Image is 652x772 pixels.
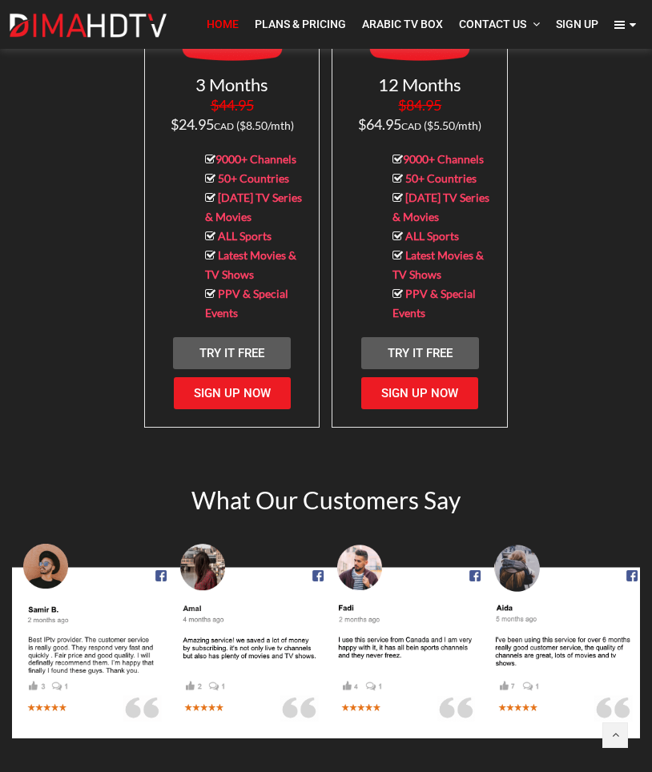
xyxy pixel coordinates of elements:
[556,18,598,30] span: Sign Up
[171,96,294,133] span: $24.95
[424,119,481,132] span: ($5.50/mth)
[392,287,476,320] a: PPV & Special Events
[602,722,628,748] a: Back to top
[207,18,239,30] span: Home
[405,171,477,185] a: 50+ Countries
[378,74,461,95] span: 12 Months
[195,74,268,95] span: 3 Months
[236,119,294,132] span: ($8.50/mth)
[171,80,294,132] a: 3 Months $44.95$24.95CAD ($8.50/mth)
[255,18,346,30] span: Plans & Pricing
[392,191,489,223] a: [DATE] TV Series & Movies
[361,337,479,369] a: Try It Free
[174,377,291,409] a: Sign Up Now
[403,152,484,166] a: 9000+ Channels
[358,80,481,132] a: 12 Months $84.95$64.95CAD ($5.50/mth)
[194,386,271,400] span: Sign Up Now
[215,152,296,166] a: 9000+ Channels
[205,191,302,223] a: [DATE] TV Series & Movies
[381,386,458,400] span: Sign Up Now
[392,248,484,281] a: Latest Movies & TV Shows
[401,120,421,132] span: CAD
[199,346,264,360] span: Try It Free
[362,18,443,30] span: Arabic TV Box
[388,346,453,360] span: Try It Free
[398,96,441,114] del: $84.95
[451,8,548,41] a: Contact Us
[205,248,296,281] a: Latest Movies & TV Shows
[405,229,459,243] a: ALL Sports
[247,8,354,41] a: Plans & Pricing
[8,13,168,38] img: Dima HDTV
[214,120,234,132] span: CAD
[459,18,526,30] span: Contact Us
[211,96,254,114] del: $44.95
[191,485,461,514] span: What Our Customers Say
[199,8,247,41] a: Home
[361,377,478,409] a: Sign Up Now
[548,8,606,41] a: Sign Up
[218,171,289,185] a: 50+ Countries
[173,337,291,369] a: Try It Free
[358,96,481,133] span: $64.95
[205,287,288,320] a: PPV & Special Events
[354,8,451,41] a: Arabic TV Box
[218,229,272,243] a: ALL Sports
